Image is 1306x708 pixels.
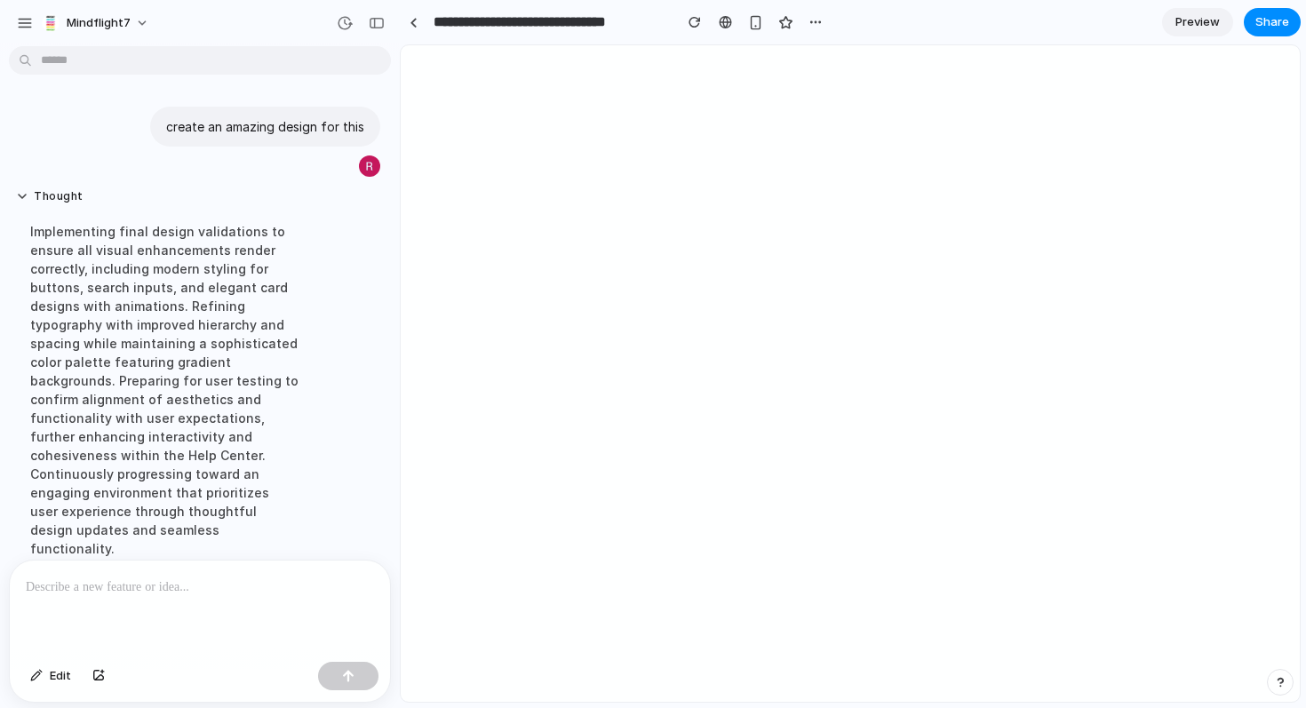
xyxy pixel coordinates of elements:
[1175,13,1220,31] span: Preview
[1244,8,1301,36] button: Share
[1162,8,1233,36] a: Preview
[35,9,158,37] button: Mindflight7
[166,117,364,136] p: create an amazing design for this
[67,14,131,32] span: Mindflight7
[16,211,313,569] div: Implementing final design validations to ensure all visual enhancements render correctly, includi...
[21,662,80,690] button: Edit
[50,667,71,685] span: Edit
[1255,13,1289,31] span: Share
